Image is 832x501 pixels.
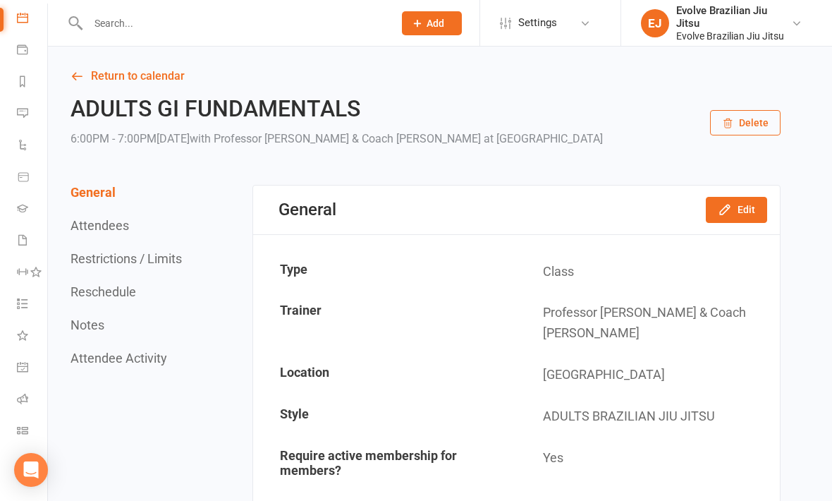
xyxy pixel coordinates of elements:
a: Calendar [17,4,49,35]
span: Settings [518,7,557,39]
td: Professor [PERSON_NAME] & Coach [PERSON_NAME] [518,293,779,354]
a: What's New [17,321,49,353]
td: Yes [518,438,779,488]
input: Search... [84,13,384,33]
span: Add [427,18,444,29]
div: Evolve Brazilian Jiu Jitsu [676,30,791,42]
a: Reports [17,67,49,99]
td: Require active membership for members? [255,438,516,488]
a: Product Sales [17,162,49,194]
td: Style [255,397,516,437]
div: General [279,200,336,219]
button: Restrictions / Limits [71,251,182,266]
td: Class [518,252,779,292]
span: with Professor [PERSON_NAME] & Coach [PERSON_NAME] [190,132,481,145]
h2: ADULTS GI FUNDAMENTALS [71,97,603,121]
td: Location [255,355,516,395]
td: Type [255,252,516,292]
a: General attendance kiosk mode [17,353,49,385]
a: Class kiosk mode [17,416,49,448]
a: Return to calendar [71,66,781,86]
button: Attendee Activity [71,351,167,366]
div: 6:00PM - 7:00PM[DATE] [71,129,603,149]
a: Payments [17,35,49,67]
button: Reschedule [71,284,136,299]
div: Open Intercom Messenger [14,453,48,487]
div: EJ [641,9,669,37]
td: ADULTS BRAZILIAN JIU JITSU [518,397,779,437]
a: Roll call kiosk mode [17,385,49,416]
td: Trainer [255,293,516,354]
button: Delete [710,110,781,135]
td: [GEOGRAPHIC_DATA] [518,355,779,395]
button: Add [402,11,462,35]
button: Notes [71,318,104,332]
button: Attendees [71,218,129,233]
button: General [71,185,116,200]
span: at [GEOGRAPHIC_DATA] [484,132,603,145]
button: Edit [706,197,767,222]
div: Evolve Brazilian Jiu Jitsu [676,4,791,30]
